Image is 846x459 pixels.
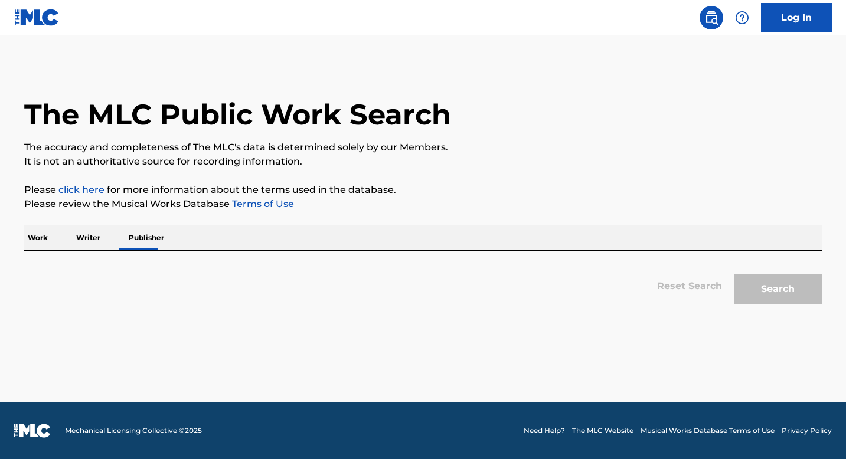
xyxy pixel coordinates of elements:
[641,425,775,436] a: Musical Works Database Terms of Use
[761,3,832,32] a: Log In
[24,197,822,211] p: Please review the Musical Works Database
[65,425,202,436] span: Mechanical Licensing Collective © 2025
[730,6,754,29] div: Help
[73,225,104,250] p: Writer
[14,9,60,26] img: MLC Logo
[572,425,633,436] a: The MLC Website
[24,225,51,250] p: Work
[700,6,723,29] a: Public Search
[24,97,451,132] h1: The MLC Public Work Search
[704,11,718,25] img: search
[782,425,832,436] a: Privacy Policy
[58,184,104,195] a: click here
[735,11,749,25] img: help
[24,263,822,310] form: Search Form
[524,425,565,436] a: Need Help?
[24,183,822,197] p: Please for more information about the terms used in the database.
[14,424,51,438] img: logo
[24,155,822,169] p: It is not an authoritative source for recording information.
[230,198,294,209] a: Terms of Use
[125,225,168,250] p: Publisher
[24,140,822,155] p: The accuracy and completeness of The MLC's data is determined solely by our Members.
